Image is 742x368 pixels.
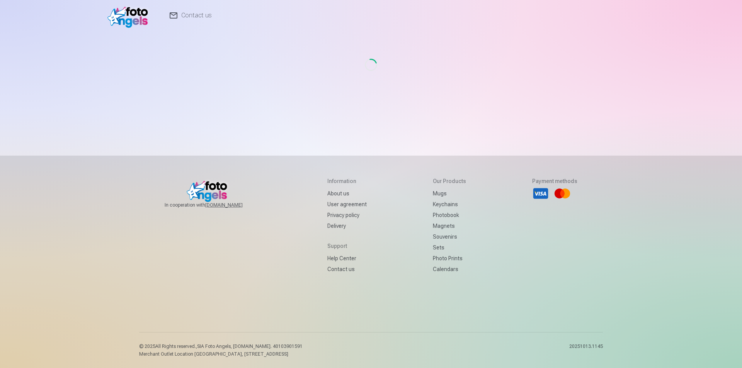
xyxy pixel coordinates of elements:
a: Keychains [433,199,466,210]
li: Mastercard [554,185,571,202]
h5: Information [327,177,367,185]
span: In cooperation with [165,202,261,208]
a: [DOMAIN_NAME] [205,202,261,208]
a: Delivery [327,220,367,231]
a: Photo prints [433,253,466,264]
a: Contact us [327,264,367,275]
p: 20251013.1145 [569,343,603,357]
a: User agreement [327,199,367,210]
a: Magnets [433,220,466,231]
h5: Payment methods [532,177,577,185]
img: /v1 [107,3,152,28]
h5: Support [327,242,367,250]
a: Privacy policy [327,210,367,220]
a: Mugs [433,188,466,199]
p: Merchant Outlet Location [GEOGRAPHIC_DATA], [STREET_ADDRESS] [139,351,303,357]
a: Photobook [433,210,466,220]
h5: Our products [433,177,466,185]
span: SIA Foto Angels, [DOMAIN_NAME]. 40103901591 [197,344,303,349]
a: Help Center [327,253,367,264]
p: © 2025 All Rights reserved. , [139,343,303,349]
a: Souvenirs [433,231,466,242]
a: About us [327,188,367,199]
a: Calendars [433,264,466,275]
li: Visa [532,185,549,202]
a: Sets [433,242,466,253]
